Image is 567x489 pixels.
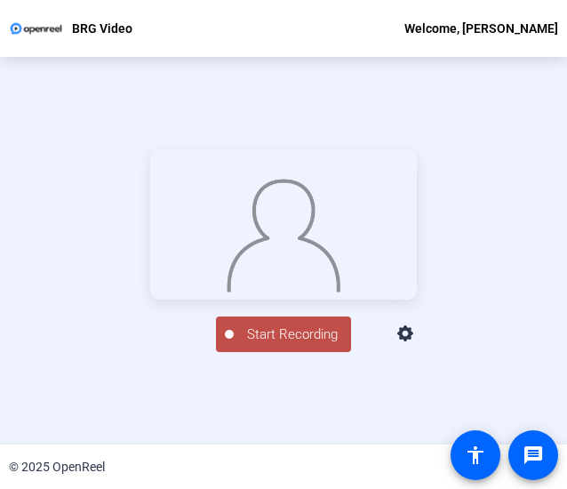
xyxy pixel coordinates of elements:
span: Start Recording [234,325,351,345]
img: overlay [226,172,341,293]
img: OpenReel logo [9,20,63,37]
mat-icon: message [523,445,544,466]
mat-icon: accessibility [465,445,486,466]
div: Welcome, [PERSON_NAME] [404,18,558,39]
p: BRG Video [72,18,132,39]
div: © 2025 OpenReel [9,458,105,477]
button: Start Recording [216,317,351,352]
